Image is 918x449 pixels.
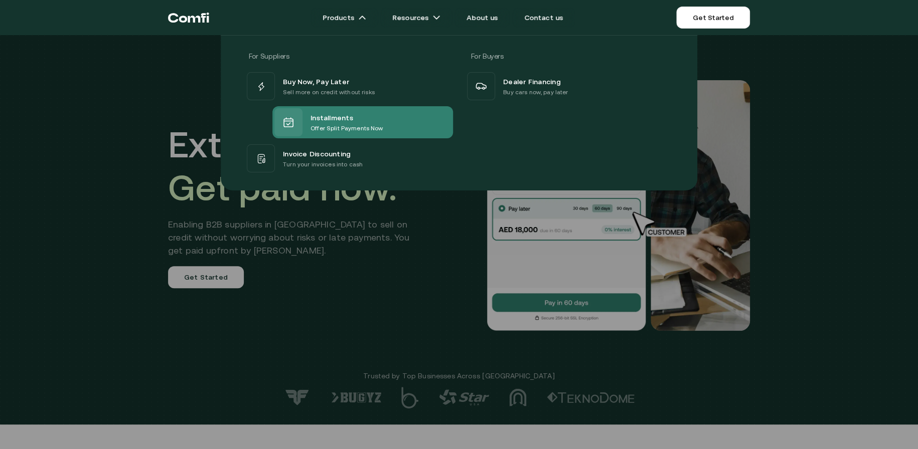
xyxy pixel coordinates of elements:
[245,70,453,102] a: Buy Now, Pay LaterSell more on credit without risks
[283,87,375,97] p: Sell more on credit without risks
[245,102,453,142] a: InstallmentsOffer Split Payments Now
[471,52,504,60] span: For Buyers
[676,7,750,29] a: Get Started
[503,75,561,87] span: Dealer Financing
[503,87,568,97] p: Buy cars now, pay later
[512,8,575,28] a: Contact us
[311,123,383,133] p: Offer Split Payments Now
[358,14,366,22] img: arrow icons
[432,14,440,22] img: arrow icons
[168,3,209,33] a: Return to the top of the Comfi home page
[465,70,673,102] a: Dealer FinancingBuy cars now, pay later
[249,52,289,60] span: For Suppliers
[380,8,452,28] a: Resourcesarrow icons
[311,111,353,123] span: Installments
[245,142,453,174] a: Invoice DiscountingTurn your invoices into cash
[283,147,351,159] span: Invoice Discounting
[283,75,349,87] span: Buy Now, Pay Later
[454,8,510,28] a: About us
[311,8,378,28] a: Productsarrow icons
[283,159,363,169] p: Turn your invoices into cash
